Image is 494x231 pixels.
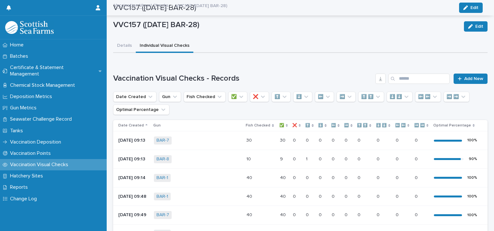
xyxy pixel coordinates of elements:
[280,174,287,181] p: 40
[415,211,419,218] p: 0
[395,122,406,129] p: ⬅️ ⬅️
[118,175,149,181] p: [DATE] 09:14
[293,193,297,199] p: 0
[7,162,73,168] p: Vaccination Visual Checks
[136,39,193,53] button: Individual Visual Checks
[113,105,169,115] button: Optimal Percentage
[114,1,168,9] a: Vaccination Visual Checks
[415,136,419,143] p: 0
[5,21,54,34] img: uOABhIYSsOPhGJQdTwEw
[377,155,381,162] p: 0
[396,174,400,181] p: 0
[377,174,381,181] p: 0
[7,116,77,122] p: Seawater Challenge Record
[433,122,471,129] p: Optimal Percentage
[250,92,269,102] button: ❌
[153,122,161,129] p: Gun
[292,122,297,129] p: ❌
[444,92,469,102] button: ➡️ ➡️
[467,213,477,217] div: 100 %
[156,212,169,218] a: BAR-7
[454,74,488,84] a: Add New
[345,155,349,162] p: 0
[332,174,336,181] p: 0
[156,138,169,143] a: BAR-7
[184,92,226,102] button: Fish Checked
[319,155,323,162] p: 0
[358,211,362,218] p: 0
[246,211,253,218] p: 40
[388,74,450,84] input: Search
[319,211,323,218] p: 0
[293,155,297,162] p: 0
[228,92,247,102] button: ✅
[293,211,297,218] p: 0
[113,20,459,30] p: VVC157 ([DATE] BAR-28)
[246,193,253,199] p: 40
[7,139,66,145] p: Vaccination Deposition
[467,194,477,199] div: 100 %
[280,211,287,218] p: 40
[345,211,349,218] p: 0
[377,211,381,218] p: 0
[113,150,488,168] tr: [DATE] 09:13BAR-8 1010 99 00 11 00 00 00 00 00 00 00 90%
[7,105,42,111] p: Gun Metrics
[377,193,381,199] p: 0
[376,122,387,129] p: ⬇️ ⬇️
[319,136,323,143] p: 0
[246,122,270,129] p: Fish Checked
[7,94,57,100] p: Deposition Metrics
[7,173,48,179] p: Hatchery Sites
[331,122,336,129] p: ⬅️
[387,92,413,102] button: ⬇️ ⬇️
[280,193,287,199] p: 40
[315,92,334,102] button: ⬅️
[306,136,310,143] p: 0
[156,156,169,162] a: BAR-8
[319,193,323,199] p: 0
[279,122,284,129] p: ✅
[467,176,477,180] div: 100 %
[113,92,156,102] button: Date Created
[332,136,336,143] p: 0
[469,157,477,161] div: 90 %
[415,155,419,162] p: 0
[7,150,56,156] p: Vaccination Points
[306,193,310,199] p: 0
[396,136,400,143] p: 0
[306,211,310,218] p: 0
[464,76,483,81] span: Add New
[280,155,284,162] p: 9
[113,39,136,53] button: Details
[306,155,309,162] p: 1
[7,53,33,59] p: Batches
[415,193,419,199] p: 0
[7,82,80,88] p: Chemical Stock Management
[345,193,349,199] p: 0
[337,92,356,102] button: ➡️
[156,194,168,199] a: BAR-1
[358,136,362,143] p: 0
[475,24,483,29] span: Edit
[113,131,488,150] tr: [DATE] 09:13BAR-7 3030 3030 00 00 00 00 00 00 00 00 00 100%
[357,122,368,129] p: ⬆️ ⬆️
[332,193,336,199] p: 0
[377,136,381,143] p: 0
[7,196,42,202] p: Change Log
[467,138,477,143] div: 100 %
[305,122,310,129] p: ⬆️
[358,193,362,199] p: 0
[118,156,149,162] p: [DATE] 09:13
[345,136,349,143] p: 0
[118,194,149,199] p: [DATE] 09:48
[293,92,312,102] button: ⬇️
[396,155,400,162] p: 0
[318,122,323,129] p: ⬇️
[7,128,28,134] p: Tanks
[358,92,384,102] button: ⬆️ ⬆️
[113,187,488,206] tr: [DATE] 09:48BAR-1 4040 4040 00 00 00 00 00 00 00 00 00 100%
[118,122,144,129] p: Date Created
[7,65,99,77] p: Certificate & Statement Management
[113,74,373,83] h1: Vaccination Visual Checks - Records
[272,92,291,102] button: ⬆️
